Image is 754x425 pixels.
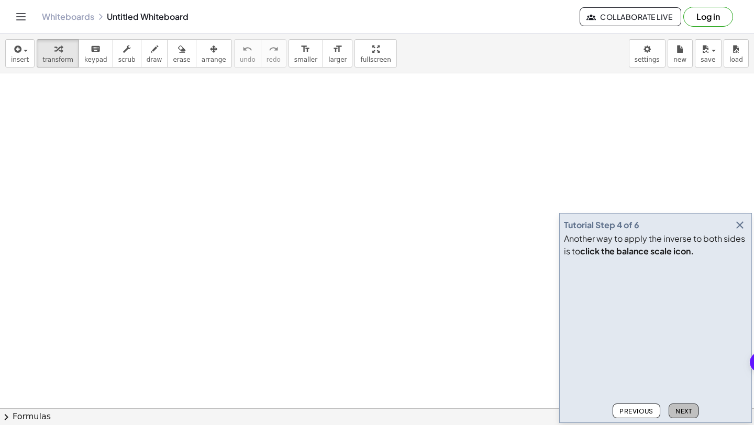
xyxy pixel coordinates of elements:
button: new [668,39,693,68]
button: arrange [196,39,232,68]
button: Log in [683,7,733,27]
b: click the balance scale icon. [580,245,694,256]
span: draw [147,56,162,63]
button: Collaborate Live [580,7,681,26]
button: keyboardkeypad [79,39,113,68]
span: load [729,56,743,63]
span: scrub [118,56,136,63]
a: Whiteboards [42,12,94,22]
button: save [695,39,722,68]
span: redo [267,56,281,63]
span: keypad [84,56,107,63]
i: undo [242,43,252,55]
span: transform [42,56,73,63]
div: Another way to apply the inverse to both sides is to [564,232,747,258]
span: arrange [202,56,226,63]
span: save [701,56,715,63]
i: redo [269,43,279,55]
button: Next [669,404,698,418]
button: transform [37,39,79,68]
button: format_sizelarger [323,39,352,68]
button: undoundo [234,39,261,68]
span: Previous [619,407,653,415]
button: erase [167,39,196,68]
button: scrub [113,39,141,68]
span: Collaborate Live [589,12,672,21]
span: settings [635,56,660,63]
button: settings [629,39,666,68]
button: load [724,39,749,68]
span: Next [675,407,692,415]
span: undo [240,56,256,63]
button: Toggle navigation [13,8,29,25]
button: redoredo [261,39,286,68]
i: format_size [301,43,311,55]
div: Tutorial Step 4 of 6 [564,219,639,231]
span: larger [328,56,347,63]
button: fullscreen [354,39,396,68]
button: insert [5,39,35,68]
i: format_size [332,43,342,55]
span: fullscreen [360,56,391,63]
i: keyboard [91,43,101,55]
button: Previous [613,404,660,418]
span: smaller [294,56,317,63]
span: insert [11,56,29,63]
button: format_sizesmaller [289,39,323,68]
button: draw [141,39,168,68]
span: new [673,56,686,63]
span: erase [173,56,190,63]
